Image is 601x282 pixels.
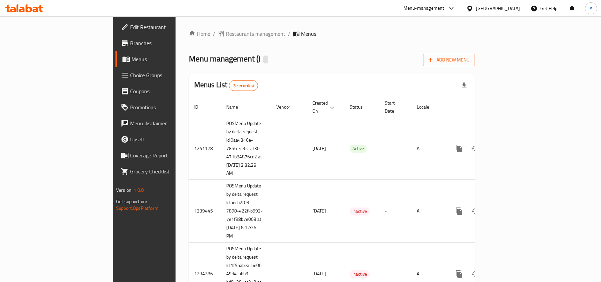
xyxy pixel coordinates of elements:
span: [DATE] [312,206,326,215]
span: Promotions [130,103,208,111]
span: Menu disclaimer [130,119,208,127]
a: Upsell [115,131,213,147]
td: - [379,180,411,243]
span: Locale [417,103,438,111]
span: Name [226,103,247,111]
span: Vendor [276,103,299,111]
a: Restaurants management [218,30,285,38]
li: / [213,30,215,38]
th: Actions [446,97,521,117]
span: Menu management ( ) [189,51,260,66]
span: Branches [130,39,208,47]
div: [GEOGRAPHIC_DATA] [476,5,520,12]
span: Version: [116,186,132,194]
span: Inactive [350,207,370,215]
nav: breadcrumb [189,30,475,38]
div: Export file [456,78,472,94]
span: Active [350,145,367,152]
span: Add New Menu [428,56,470,64]
span: ID [194,103,207,111]
span: Inactive [350,270,370,278]
span: Edit Restaurant [130,23,208,31]
span: Start Date [385,99,403,115]
button: Change Status [467,140,483,156]
h2: Menus List [194,80,258,91]
a: Menus [115,51,213,67]
span: Created On [312,99,336,115]
button: more [451,266,467,282]
td: - [379,117,411,180]
span: 3 record(s) [229,83,258,89]
a: Edit Restaurant [115,19,213,35]
a: Branches [115,35,213,51]
span: Get support on: [116,197,147,206]
span: [DATE] [312,144,326,153]
span: Coupons [130,87,208,95]
div: Active [350,145,367,153]
span: Grocery Checklist [130,167,208,175]
button: more [451,203,467,219]
a: Coverage Report [115,147,213,163]
span: A [590,5,592,12]
a: Choice Groups [115,67,213,83]
td: All [411,180,446,243]
span: Coverage Report [130,151,208,159]
a: Promotions [115,99,213,115]
span: Restaurants management [226,30,285,38]
span: Status [350,103,371,111]
span: Menus [301,30,316,38]
button: more [451,140,467,156]
td: POSMenu Update by delta request Id:aecb2f09-7898-422f-b592-7e1f98b7e003 at [DATE] 8:12:36 PM [221,180,271,243]
button: Change Status [467,266,483,282]
div: Menu-management [403,4,444,12]
div: Total records count [229,80,258,91]
a: Grocery Checklist [115,163,213,179]
button: Change Status [467,203,483,219]
span: [DATE] [312,269,326,278]
a: Coupons [115,83,213,99]
span: Menus [131,55,208,63]
button: Add New Menu [423,54,475,66]
span: Choice Groups [130,71,208,79]
span: Upsell [130,135,208,143]
td: POSMenu Update by delta request Id:0aa4346e-7856-4e0c-af30-471b84876cd2 at [DATE] 2:32:28 AM [221,117,271,180]
span: 1.0.0 [133,186,144,194]
td: All [411,117,446,180]
a: Menu disclaimer [115,115,213,131]
a: Support.OpsPlatform [116,204,159,213]
li: / [288,30,290,38]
